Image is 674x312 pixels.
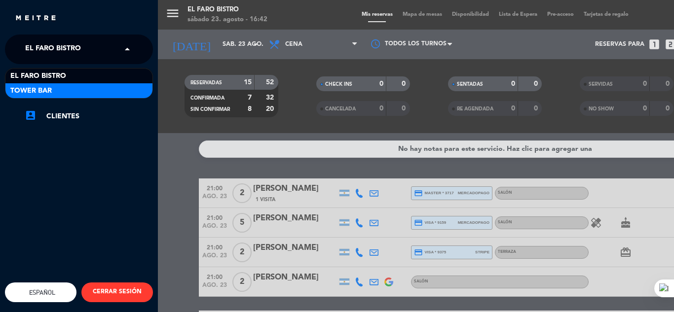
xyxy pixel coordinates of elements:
[81,282,153,302] button: CERRAR SESIÓN
[25,109,37,121] i: account_box
[27,289,55,296] span: Español
[10,70,66,82] span: El Faro Bistro
[10,85,52,97] span: Tower Bar
[25,39,81,60] span: El Faro Bistro
[25,110,153,122] a: account_boxClientes
[15,15,57,22] img: MEITRE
